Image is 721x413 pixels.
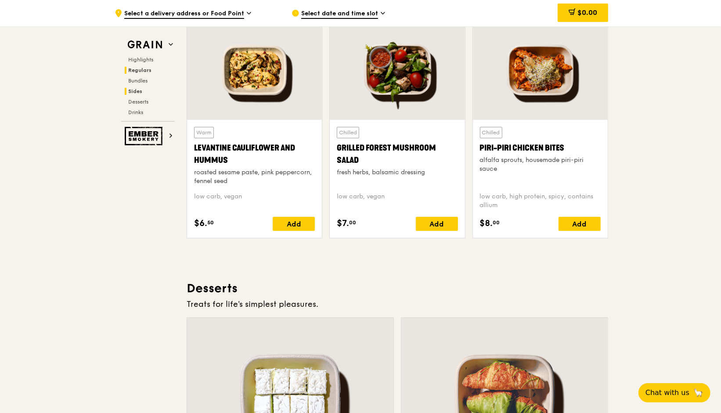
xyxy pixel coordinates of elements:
[273,217,315,231] div: Add
[693,388,703,398] span: 🦙
[638,383,710,402] button: Chat with us🦙
[480,192,601,210] div: low carb, high protein, spicy, contains allium
[128,78,148,84] span: Bundles
[480,217,493,230] span: $8.
[480,142,601,154] div: Piri-piri Chicken Bites
[577,8,597,17] span: $0.00
[337,217,349,230] span: $7.
[194,142,315,166] div: Levantine Cauliflower and Hummus
[645,388,689,398] span: Chat with us
[416,217,458,231] div: Add
[128,99,148,105] span: Desserts
[480,156,601,173] div: alfalfa sprouts, housemade piri-piri sauce
[194,168,315,186] div: roasted sesame paste, pink peppercorn, fennel seed
[301,9,378,19] span: Select date and time slot
[187,298,608,310] div: Treats for life's simplest pleasures.
[480,127,502,138] div: Chilled
[207,219,214,226] span: 50
[128,67,151,73] span: Regulars
[559,217,601,231] div: Add
[128,57,153,63] span: Highlights
[128,109,143,115] span: Drinks
[337,127,359,138] div: Chilled
[187,280,608,296] h3: Desserts
[194,192,315,210] div: low carb, vegan
[194,217,207,230] span: $6.
[337,168,458,177] div: fresh herbs, balsamic dressing
[493,219,500,226] span: 00
[337,192,458,210] div: low carb, vegan
[337,142,458,166] div: Grilled Forest Mushroom Salad
[194,127,214,138] div: Warm
[125,37,165,53] img: Grain web logo
[128,88,142,94] span: Sides
[349,219,356,226] span: 00
[124,9,244,19] span: Select a delivery address or Food Point
[125,127,165,145] img: Ember Smokery web logo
